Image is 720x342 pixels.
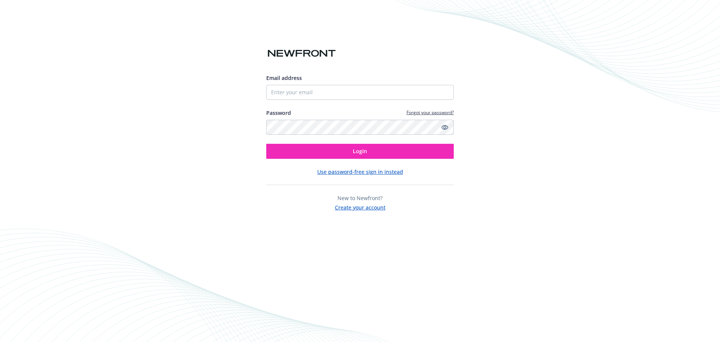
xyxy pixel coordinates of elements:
[266,74,302,81] span: Email address
[337,194,382,202] span: New to Newfront?
[353,148,367,155] span: Login
[440,123,449,132] a: Show password
[266,109,291,117] label: Password
[335,202,385,211] button: Create your account
[266,85,454,100] input: Enter your email
[317,168,403,176] button: Use password-free sign in instead
[266,47,337,60] img: Newfront logo
[266,144,454,159] button: Login
[406,109,454,116] a: Forgot your password?
[266,120,454,135] input: Enter your password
